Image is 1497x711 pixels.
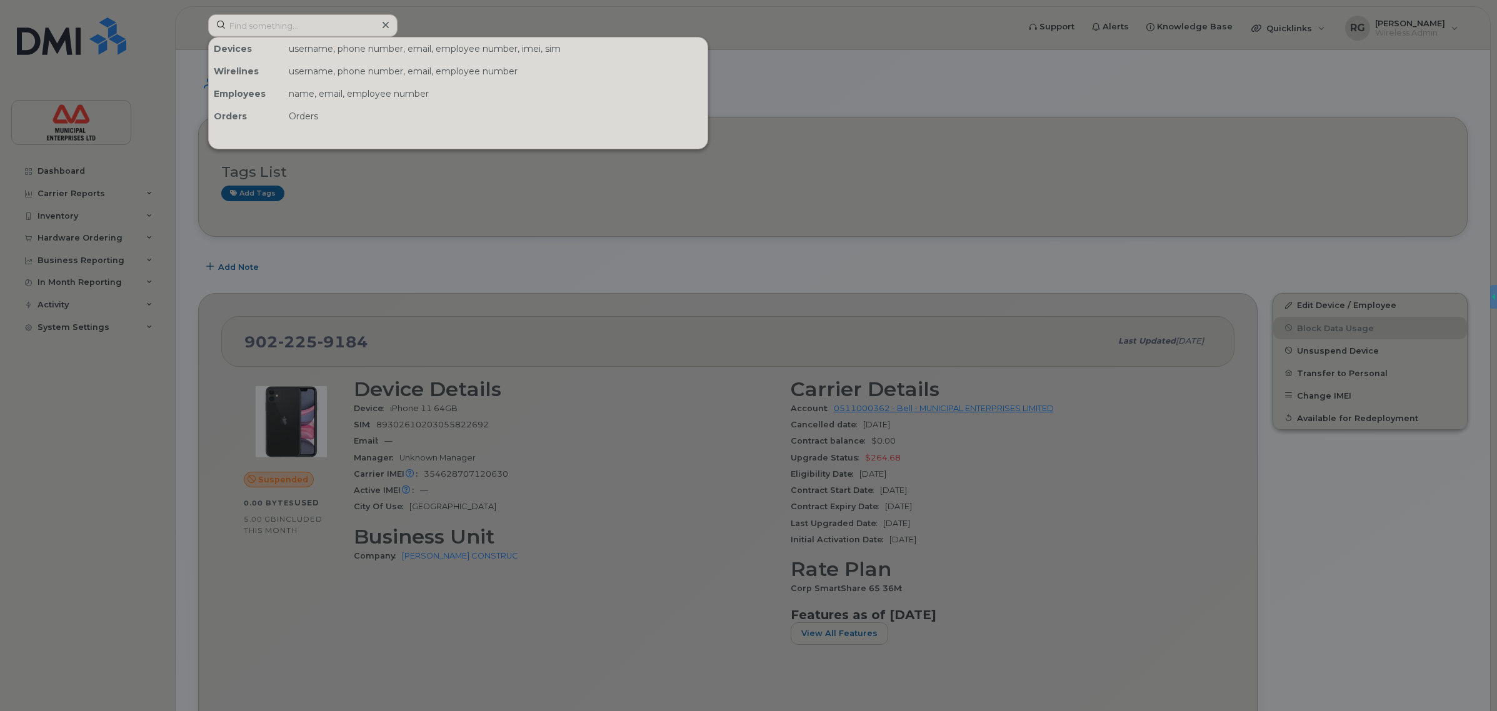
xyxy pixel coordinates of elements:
[284,82,708,105] div: name, email, employee number
[284,60,708,82] div: username, phone number, email, employee number
[209,60,284,82] div: Wirelines
[209,82,284,105] div: Employees
[209,105,284,127] div: Orders
[284,105,708,127] div: Orders
[209,37,284,60] div: Devices
[284,37,708,60] div: username, phone number, email, employee number, imei, sim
